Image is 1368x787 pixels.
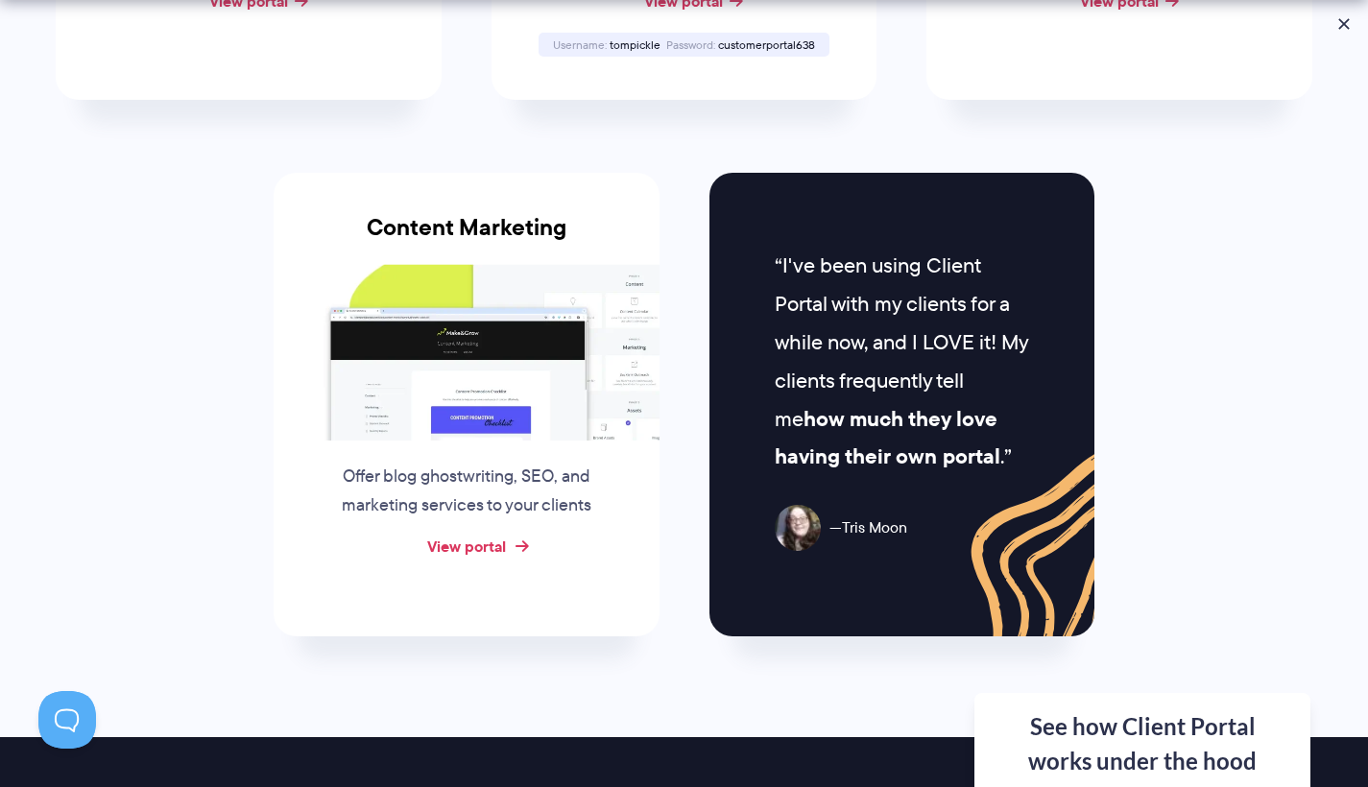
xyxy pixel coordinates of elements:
[553,36,607,53] span: Username
[274,214,660,264] h3: Content Marketing
[427,535,506,558] a: View portal
[775,247,1029,476] p: I've been using Client Portal with my clients for a while now, and I LOVE it! My clients frequent...
[666,36,715,53] span: Password
[321,463,612,520] p: Offer blog ghostwriting, SEO, and marketing services to your clients
[718,36,815,53] span: customerportal638
[775,403,1000,473] strong: how much they love having their own portal
[38,691,96,749] iframe: Toggle Customer Support
[610,36,660,53] span: tompickle
[829,514,907,542] span: Tris Moon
